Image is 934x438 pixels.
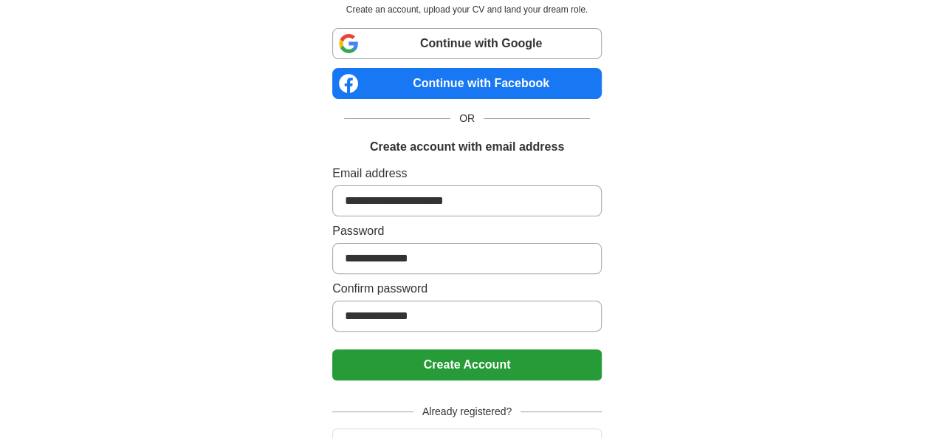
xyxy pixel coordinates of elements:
[332,280,602,298] label: Confirm password
[332,68,602,99] a: Continue with Facebook
[332,222,602,240] label: Password
[370,138,564,156] h1: Create account with email address
[332,349,602,380] button: Create Account
[332,165,602,182] label: Email address
[332,28,602,59] a: Continue with Google
[413,404,521,420] span: Already registered?
[450,111,484,126] span: OR
[335,3,599,16] p: Create an account, upload your CV and land your dream role.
